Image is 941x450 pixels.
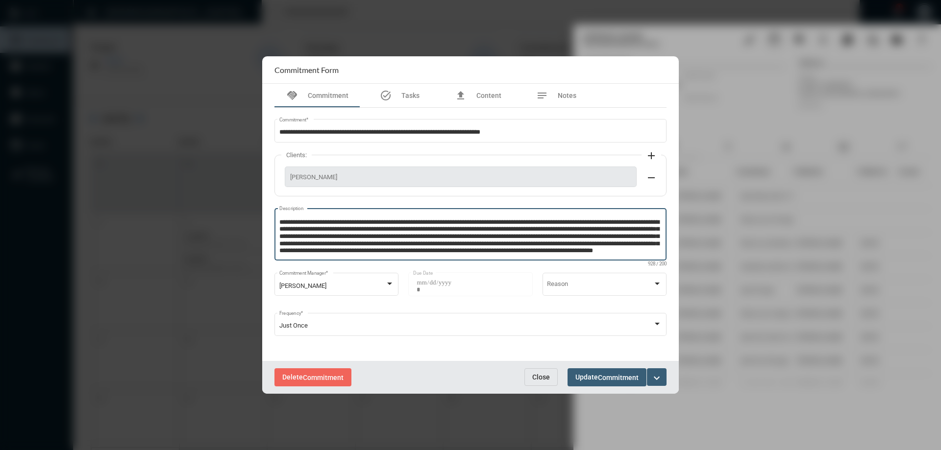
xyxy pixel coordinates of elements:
h2: Commitment Form [274,65,339,74]
mat-icon: expand_more [651,372,663,384]
span: Commitment [303,374,344,381]
span: [PERSON_NAME] [290,173,631,181]
mat-icon: notes [536,90,548,101]
mat-icon: task_alt [380,90,392,101]
span: Commitment [308,92,348,99]
span: Notes [558,92,576,99]
button: Close [524,368,558,386]
mat-icon: file_upload [455,90,467,101]
button: UpdateCommitment [568,368,646,386]
mat-hint: 928 / 200 [648,261,667,267]
mat-icon: remove [645,172,657,184]
mat-icon: add [645,150,657,162]
span: [PERSON_NAME] [279,282,326,289]
label: Clients: [281,151,312,159]
span: Delete [282,373,344,381]
span: Commitment [598,374,639,381]
button: DeleteCommitment [274,368,351,386]
span: Tasks [401,92,420,99]
mat-icon: handshake [286,90,298,101]
span: Close [532,373,550,381]
span: Content [476,92,501,99]
span: Update [575,373,639,381]
span: Just Once [279,322,308,329]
